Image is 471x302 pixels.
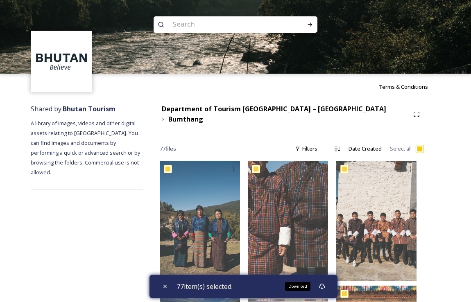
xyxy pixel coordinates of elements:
span: 77 item(s) selected. [177,282,233,291]
div: Download [285,282,310,291]
strong: Bhutan Tourism [63,104,115,113]
div: Filters [291,141,322,157]
input: Search [168,16,281,34]
span: A library of images, videos and other digital assets relating to [GEOGRAPHIC_DATA]. You can find ... [31,119,141,176]
strong: Bumthang [168,115,203,124]
a: Terms & Conditions [378,82,440,92]
div: Date Created [344,141,386,157]
img: Bumthang by Matt Dutile17.jpg [248,161,328,281]
img: By Matt Dutile21.jpg [160,161,240,281]
span: Select all [390,145,412,153]
span: Terms & Conditions [378,83,428,90]
img: Bumthang by Matt Dutile20.jpg [336,161,417,281]
span: Shared by: [31,104,115,113]
strong: Department of Tourism [GEOGRAPHIC_DATA] – [GEOGRAPHIC_DATA] [162,104,386,113]
span: 77 file s [160,145,176,153]
img: BT_Logo_BB_Lockup_CMYK_High%2520Res.jpg [32,32,91,91]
